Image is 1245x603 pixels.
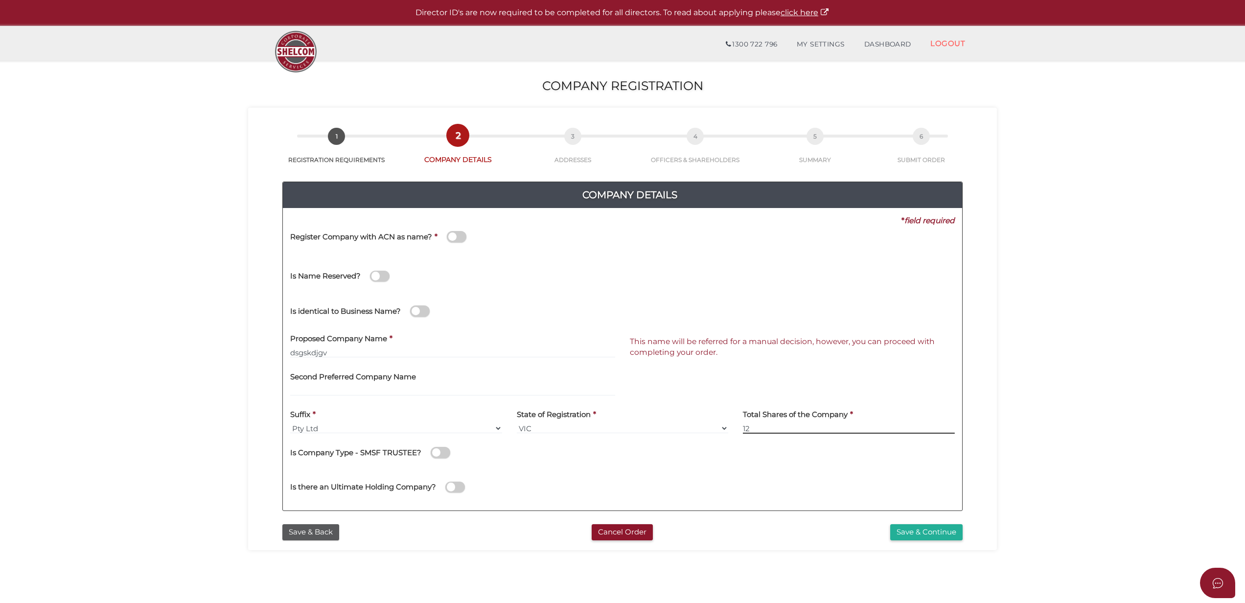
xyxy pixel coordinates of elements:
[1200,568,1235,598] button: Open asap
[913,128,930,145] span: 6
[290,449,421,457] h4: Is Company Type - SMSF TRUSTEE?
[743,411,848,419] h4: Total Shares of the Company
[328,128,345,145] span: 1
[270,26,322,77] img: Logo
[290,233,432,241] h4: Register Company with ACN as name?
[781,8,830,17] a: click here
[904,216,955,225] i: field required
[564,128,581,145] span: 3
[631,139,761,164] a: 4OFFICERS & SHAREHOLDERS
[290,272,361,280] h4: Is Name Reserved?
[760,139,871,164] a: 5SUMMARY
[290,483,436,491] h4: Is there an Ultimate Holding Company?
[282,524,339,540] button: Save & Back
[290,411,310,419] h4: Suffix
[290,187,969,203] h4: Company Details
[290,307,401,316] h4: Is identical to Business Name?
[890,524,963,540] button: Save & Continue
[592,524,653,540] button: Cancel Order
[921,33,975,53] a: LOGOUT
[871,139,973,164] a: 6SUBMIT ORDER
[807,128,824,145] span: 5
[401,138,516,164] a: 2COMPANY DETAILS
[716,35,787,54] a: 1300 722 796
[273,139,401,164] a: 1REGISTRATION REQUIREMENTS
[517,411,591,419] h4: State of Registration
[787,35,854,54] a: MY SETTINGS
[515,139,631,164] a: 3ADDRESSES
[854,35,921,54] a: DASHBOARD
[449,127,466,144] span: 2
[290,373,416,381] h4: Second Preferred Company Name
[290,335,387,343] h4: Proposed Company Name
[687,128,704,145] span: 4
[630,337,935,357] span: This name will be referred for a manual decision, however, you can proceed with completing your o...
[24,7,1221,19] p: Director ID's are now required to be completed for all directors. To read about applying please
